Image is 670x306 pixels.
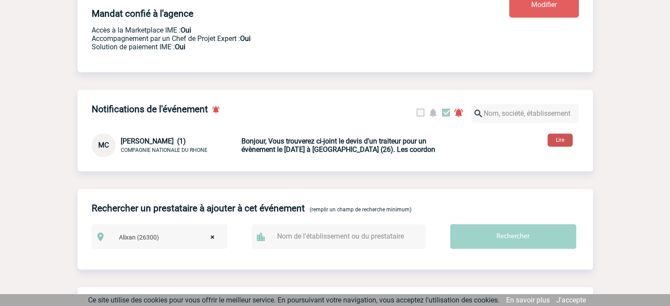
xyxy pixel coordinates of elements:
p: Accès à la Marketplace IME : [92,26,457,34]
p: Conformité aux process achat client, Prise en charge de la facturation, Mutualisation de plusieur... [92,43,457,51]
input: Nom de l'établissement ou du prestataire [275,230,411,243]
a: En savoir plus [506,296,550,304]
div: Conversation privée : Client - Agence [92,133,240,157]
b: Oui [240,34,251,43]
button: Lire [548,133,573,147]
b: Oui [175,43,185,51]
p: Prestation payante [92,34,457,43]
a: Lire [540,135,580,144]
span: COMPAGNIE NATIONALE DU RHONE [121,147,207,153]
span: Alixan (26300) [115,231,223,243]
a: MC [PERSON_NAME] (1) COMPAGNIE NATIONALE DU RHONE Bonjour, Vous trouverez ci-joint le devis d'un ... [92,141,448,149]
h4: Mandat confié à l'agence [92,8,193,19]
span: Ce site utilise des cookies pour vous offrir le meilleur service. En poursuivant votre navigation... [88,296,500,304]
a: J'accepte [556,296,586,304]
b: Bonjour, Vous trouverez ci-joint le devis d'un traiteur pour un évènement le [DATE] à [GEOGRAPHIC... [241,137,435,154]
span: × [211,231,215,243]
span: [PERSON_NAME] (1) [121,137,186,145]
b: Oui [181,26,191,34]
h4: Notifications de l'événement [92,104,208,114]
h4: Rechercher un prestataire à ajouter à cet événement [92,203,305,214]
span: (remplir un champ de recherche minimum) [310,206,411,213]
input: Rechercher [450,224,576,249]
span: MC [98,141,109,149]
span: Modifier [531,0,557,9]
